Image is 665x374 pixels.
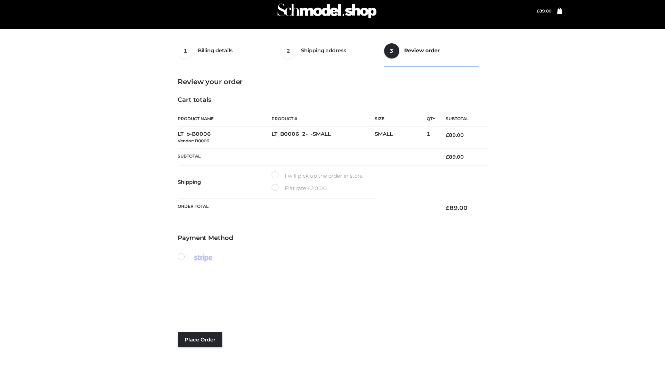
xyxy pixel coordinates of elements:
[178,234,487,242] h4: Payment Method
[178,199,435,217] th: Order Total
[446,204,468,211] bdi: 89.00
[272,127,375,149] td: LT_B0006_2-_-SMALL
[537,8,551,14] bdi: 89.00
[178,138,209,143] small: Vendor: B0006
[446,132,449,138] span: £
[307,185,327,192] bdi: 20.00
[446,154,464,160] bdi: 89.00
[178,96,487,104] h4: Cart totals
[537,8,551,14] a: £89.00
[375,127,427,149] td: SMALL
[272,171,364,180] label: I will pick up the order in store.
[178,78,487,86] h3: Review your order
[375,111,423,127] th: Size
[446,154,449,160] span: £
[427,111,435,127] th: Qty
[307,185,311,192] span: £
[178,332,222,347] button: Place order
[427,127,435,149] td: 1
[446,132,464,138] bdi: 89.00
[178,166,272,199] th: Shipping
[178,127,272,149] td: LT_b-B0006
[272,184,327,193] label: Flat rate:
[272,111,375,127] th: Product #
[435,111,487,127] th: Subtotal
[446,204,450,211] span: £
[178,148,435,165] th: Subtotal
[176,269,486,313] iframe: Secure payment input frame
[537,8,539,14] span: £
[178,111,272,127] th: Product Name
